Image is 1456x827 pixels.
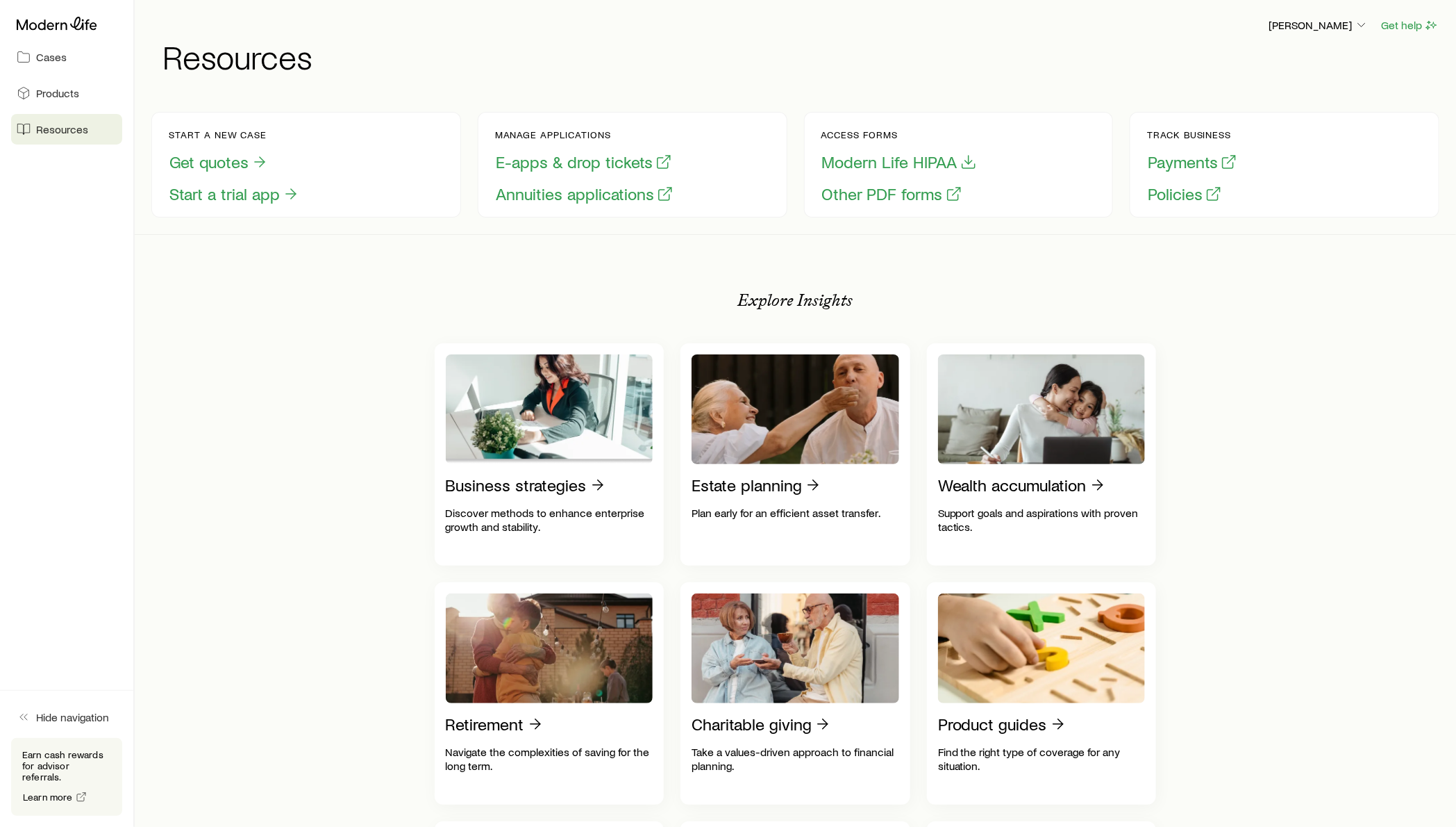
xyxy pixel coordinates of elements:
span: Products [36,86,79,100]
button: Get help [1380,17,1439,33]
a: Estate planningPlan early for an efficient asset transfer. [680,343,910,566]
img: Wealth accumulation [938,354,1146,464]
a: Business strategiesDiscover methods to enhance enterprise growth and stability. [435,343,664,566]
span: Learn more [23,792,73,802]
button: Start a trial app [169,183,300,205]
p: Find the right type of coverage for any situation. [938,745,1146,773]
p: Business strategies [446,475,587,495]
img: Retirement [446,593,653,703]
button: [PERSON_NAME] [1268,17,1369,34]
p: Manage applications [495,129,674,140]
p: Take a values-driven approach to financial planning. [692,745,899,773]
span: Resources [36,122,88,136]
p: Navigate the complexities of saving for the long term. [446,745,653,773]
button: Get quotes [169,152,269,173]
p: Charitable giving [692,714,812,734]
p: Start a new case [169,129,300,140]
img: Product guides [938,593,1146,703]
div: Earn cash rewards for advisor referrals.Learn more [11,738,122,816]
button: E-apps & drop tickets [495,152,673,173]
button: Modern Life HIPAA [821,152,978,173]
button: Hide navigation [11,702,122,732]
button: Annuities applications [495,183,674,205]
a: Product guidesFind the right type of coverage for any situation. [927,582,1157,805]
p: Access forms [821,129,978,140]
button: Policies [1147,183,1223,205]
p: Estate planning [692,475,802,495]
a: Cases [11,42,122,72]
p: Wealth accumulation [938,475,1087,495]
p: Support goals and aspirations with proven tactics. [938,506,1146,534]
p: [PERSON_NAME] [1269,18,1369,32]
a: RetirementNavigate the complexities of saving for the long term. [435,582,664,805]
p: Retirement [446,714,524,734]
p: Earn cash rewards for advisor referrals. [22,749,111,783]
p: Product guides [938,714,1047,734]
a: Products [11,78,122,108]
img: Business strategies [446,354,653,464]
p: Explore Insights [738,290,853,310]
a: Wealth accumulationSupport goals and aspirations with proven tactics. [927,343,1157,566]
p: Discover methods to enhance enterprise growth and stability. [446,506,653,534]
p: Plan early for an efficient asset transfer. [692,506,899,520]
a: Charitable givingTake a values-driven approach to financial planning. [680,582,910,805]
span: Hide navigation [36,710,109,724]
img: Charitable giving [692,593,899,703]
a: Resources [11,114,122,145]
p: Track business [1147,129,1238,140]
img: Estate planning [692,354,899,464]
span: Cases [36,50,67,64]
button: Payments [1147,152,1238,173]
h1: Resources [162,40,1439,73]
button: Other PDF forms [821,183,963,205]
